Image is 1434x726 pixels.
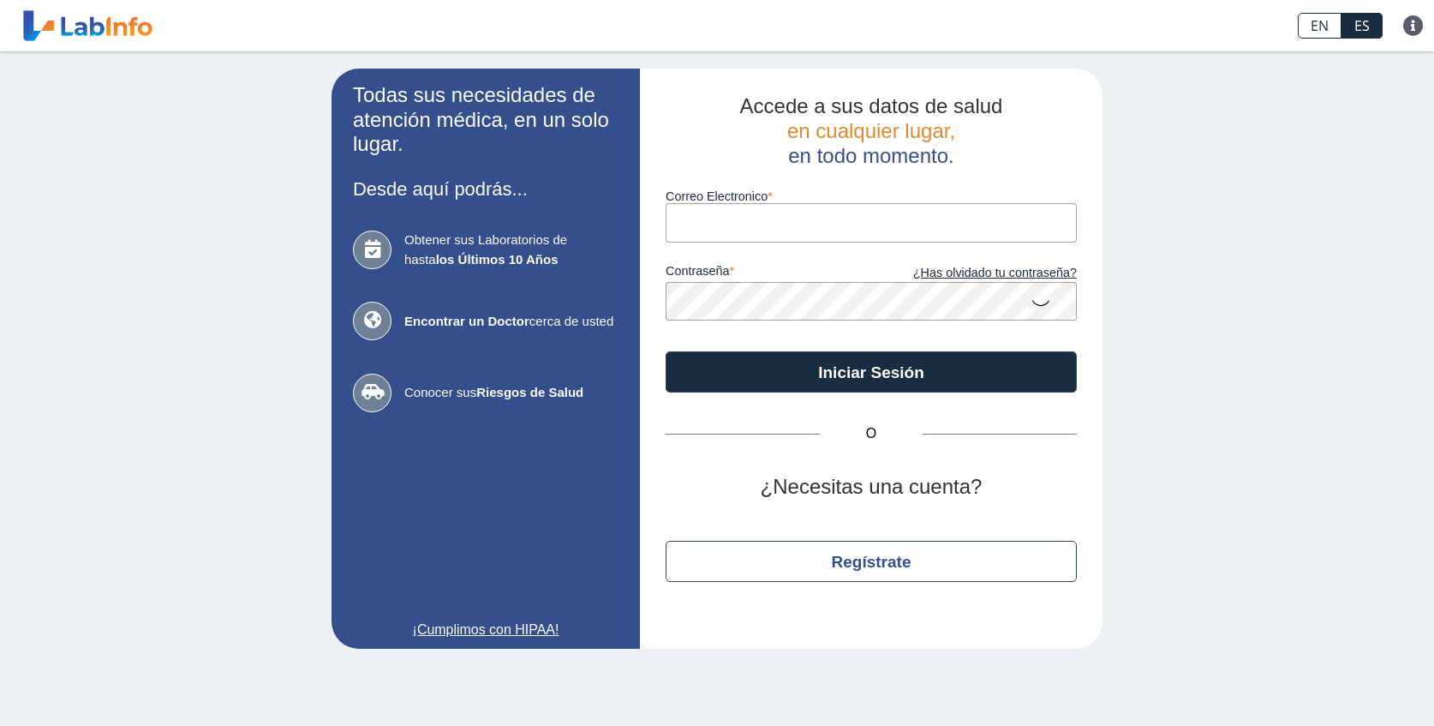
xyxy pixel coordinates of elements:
button: Iniciar Sesión [666,351,1077,393]
span: Conocer sus [404,383,618,403]
a: ES [1341,13,1383,39]
a: ¡Cumplimos con HIPAA! [353,620,618,640]
span: en todo momento. [788,144,953,167]
a: EN [1298,13,1341,39]
a: ¿Has olvidado tu contraseña? [871,264,1077,283]
span: Obtener sus Laboratorios de hasta [404,231,618,269]
button: Regístrate [666,541,1077,582]
label: Correo Electronico [666,189,1077,203]
span: en cualquier lugar, [787,119,955,142]
h2: ¿Necesitas una cuenta? [666,475,1077,500]
span: O [820,423,923,444]
span: Accede a sus datos de salud [740,94,1003,117]
span: cerca de usted [404,312,618,332]
b: Encontrar un Doctor [404,314,529,328]
label: contraseña [666,264,871,283]
b: Riesgos de Salud [476,385,583,399]
h3: Desde aquí podrás... [353,178,618,200]
b: los Últimos 10 Años [436,252,559,267]
h2: Todas sus necesidades de atención médica, en un solo lugar. [353,83,618,157]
